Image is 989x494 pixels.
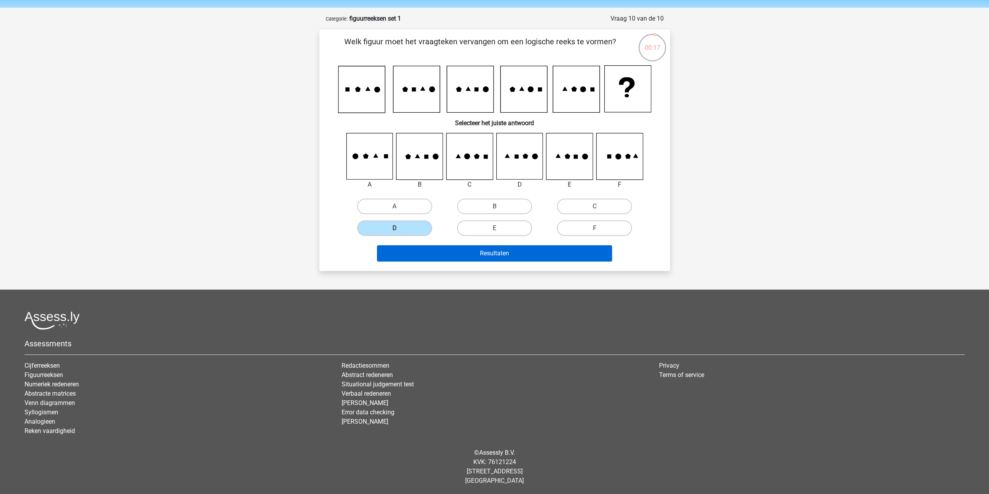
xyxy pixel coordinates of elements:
[357,220,432,236] label: D
[24,418,55,425] a: Analogieen
[659,371,704,379] a: Terms of service
[377,245,612,262] button: Resultaten
[342,399,388,407] a: [PERSON_NAME]
[457,199,532,214] label: B
[24,399,75,407] a: Venn diagrammen
[610,14,664,23] div: Vraag 10 van de 10
[557,199,632,214] label: C
[332,36,628,59] p: Welk figuur moet het vraagteken vervangen om een logische reeks te vormen?
[326,16,348,22] small: Categorie:
[390,180,449,189] div: B
[590,180,649,189] div: F
[332,113,658,127] h6: Selecteer het juiste antwoord
[342,408,394,416] a: Error data checking
[659,362,679,369] a: Privacy
[340,180,399,189] div: A
[24,339,965,348] h5: Assessments
[638,33,667,52] div: 00:17
[490,180,549,189] div: D
[24,408,58,416] a: Syllogismen
[19,442,970,492] div: © KVK: 76121224 [STREET_ADDRESS] [GEOGRAPHIC_DATA]
[440,180,499,189] div: C
[479,449,515,456] a: Assessly B.V.
[557,220,632,236] label: F
[24,371,63,379] a: Figuurreeksen
[24,311,80,330] img: Assessly logo
[24,381,79,388] a: Numeriek redeneren
[24,390,76,397] a: Abstracte matrices
[342,371,393,379] a: Abstract redeneren
[342,390,391,397] a: Verbaal redeneren
[342,418,388,425] a: [PERSON_NAME]
[540,180,599,189] div: E
[349,15,401,22] strong: figuurreeksen set 1
[457,220,532,236] label: E
[24,427,75,435] a: Reken vaardigheid
[357,199,432,214] label: A
[24,362,60,369] a: Cijferreeksen
[342,381,414,388] a: Situational judgement test
[342,362,389,369] a: Redactiesommen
